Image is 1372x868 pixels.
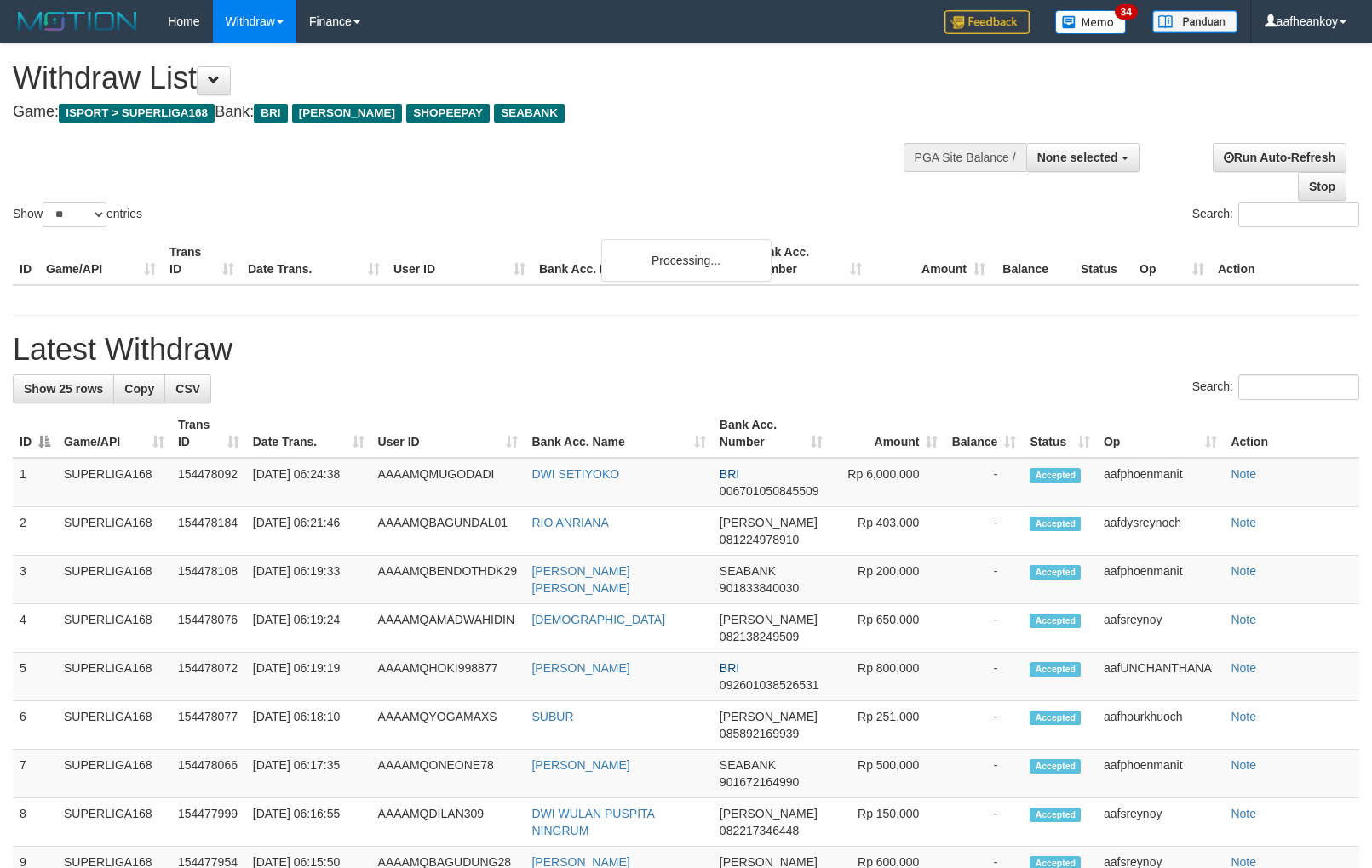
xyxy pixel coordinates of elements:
[601,239,772,282] div: Processing...
[13,333,1359,367] h1: Latest Withdraw
[531,661,629,675] a: [PERSON_NAME]
[531,758,629,772] a: [PERSON_NAME]
[175,382,200,396] span: CSV
[246,653,371,701] td: [DATE] 06:19:19
[1231,758,1256,772] a: Note
[531,516,608,529] a: RIO ANRIANA
[1097,701,1224,750] td: aafhourkhuoch
[830,750,945,798] td: Rp 500,000
[720,824,799,837] span: Copy 082217346448 to clipboard
[830,507,945,556] td: Rp 403,000
[13,9,142,34] img: MOTION_logo.png
[1231,710,1256,723] a: Note
[720,613,818,626] span: [PERSON_NAME]
[720,630,799,643] span: Copy 082138249509 to clipboard
[830,604,945,653] td: Rp 650,000
[246,409,371,458] th: Date Trans.: activate to sort column ascending
[57,750,171,798] td: SUPERLIGA168
[43,202,106,227] select: Showentries
[1192,374,1359,400] label: Search:
[13,653,57,701] td: 5
[254,104,287,123] span: BRI
[1231,564,1256,578] a: Note
[292,104,402,123] span: [PERSON_NAME]
[944,507,1023,556] td: -
[1231,467,1256,481] a: Note
[720,484,819,498] span: Copy 006701050845509 to clipboard
[1231,807,1256,820] a: Note
[246,604,371,653] td: [DATE] 06:19:24
[39,237,163,285] th: Game/API
[57,458,171,507] td: SUPERLIGA168
[720,710,818,723] span: [PERSON_NAME]
[171,798,246,847] td: 154477999
[371,556,525,604] td: AAAAMQBENDOTHDK29
[745,237,869,285] th: Bank Acc. Number
[531,807,654,837] a: DWI WULAN PUSPITA NINGRUM
[720,467,739,481] span: BRI
[1074,237,1133,285] th: Status
[171,750,246,798] td: 154478066
[13,701,57,750] td: 6
[1030,759,1081,774] span: Accepted
[720,661,739,675] span: BRI
[13,604,57,653] td: 4
[531,564,629,595] a: [PERSON_NAME] [PERSON_NAME]
[1298,172,1346,201] a: Stop
[720,678,819,692] span: Copy 092601038526531 to clipboard
[1030,614,1081,628] span: Accepted
[532,237,745,285] th: Bank Acc. Name
[1211,237,1359,285] th: Action
[1231,516,1256,529] a: Note
[171,653,246,701] td: 154478072
[1097,798,1224,847] td: aafsreynoy
[944,409,1023,458] th: Balance: activate to sort column ascending
[13,409,57,458] th: ID: activate to sort column descending
[944,798,1023,847] td: -
[1231,613,1256,626] a: Note
[13,61,898,95] h1: Withdraw List
[944,701,1023,750] td: -
[1133,237,1211,285] th: Op
[1097,409,1224,458] th: Op: activate to sort column ascending
[1023,409,1097,458] th: Status: activate to sort column ascending
[387,237,532,285] th: User ID
[720,758,776,772] span: SEABANK
[13,458,57,507] td: 1
[13,507,57,556] td: 2
[720,533,799,546] span: Copy 081224978910 to clipboard
[57,409,171,458] th: Game/API: activate to sort column ascending
[371,409,525,458] th: User ID: activate to sort column ascending
[525,409,712,458] th: Bank Acc. Name: activate to sort column ascending
[57,798,171,847] td: SUPERLIGA168
[1097,507,1224,556] td: aafdysreynoch
[371,458,525,507] td: AAAAMQMUGODADI
[869,237,992,285] th: Amount
[13,374,114,403] a: Show 25 rows
[246,458,371,507] td: [DATE] 06:24:38
[171,556,246,604] td: 154478108
[944,604,1023,653] td: -
[171,458,246,507] td: 154478092
[830,798,945,847] td: Rp 150,000
[992,237,1074,285] th: Balance
[246,507,371,556] td: [DATE] 06:21:46
[944,556,1023,604] td: -
[171,507,246,556] td: 154478184
[1231,661,1256,675] a: Note
[406,104,490,123] span: SHOPEEPAY
[171,701,246,750] td: 154478077
[24,382,103,396] span: Show 25 rows
[241,237,387,285] th: Date Trans.
[1030,808,1081,822] span: Accepted
[163,237,241,285] th: Trans ID
[830,701,945,750] td: Rp 251,000
[1026,143,1140,172] button: None selected
[57,507,171,556] td: SUPERLIGA168
[1097,556,1224,604] td: aafphoenmanit
[13,556,57,604] td: 3
[904,143,1026,172] div: PGA Site Balance /
[371,653,525,701] td: AAAAMQHOKI998877
[494,104,565,123] span: SEABANK
[720,727,799,740] span: Copy 085892169939 to clipboard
